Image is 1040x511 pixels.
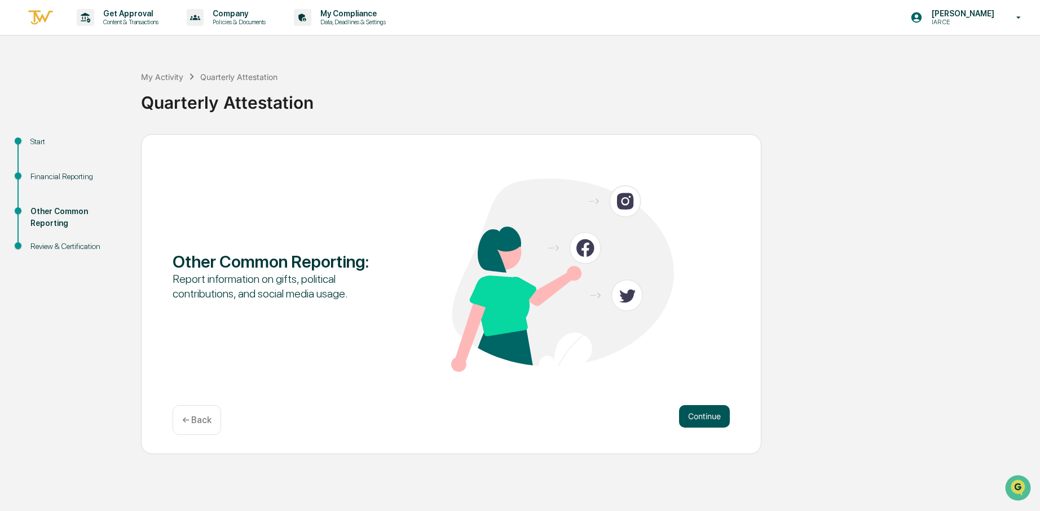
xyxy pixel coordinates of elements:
p: [PERSON_NAME] [923,9,1000,18]
p: Data, Deadlines & Settings [311,18,391,26]
iframe: Open customer support [1004,474,1034,504]
div: 🗄️ [82,143,91,152]
div: We're available if you need us! [38,97,143,106]
p: ← Back [182,415,211,425]
div: Start new chat [38,86,185,97]
div: My Activity [141,72,183,82]
span: Data Lookup [23,163,71,175]
div: Financial Reporting [30,171,123,183]
img: logo [27,8,54,27]
span: Preclearance [23,142,73,153]
div: Start [30,136,123,148]
p: My Compliance [311,9,391,18]
div: Other Common Reporting : [173,251,395,272]
p: Get Approval [94,9,164,18]
div: Quarterly Attestation [141,83,1034,113]
p: IAR CE [923,18,1000,26]
span: Attestations [93,142,140,153]
a: 🗄️Attestations [77,137,144,158]
div: 🔎 [11,165,20,174]
div: Report information on gifts, political contributions, and social media usage. [173,272,395,301]
p: Company [204,9,271,18]
div: Other Common Reporting [30,206,123,229]
div: 🖐️ [11,143,20,152]
button: Continue [679,405,730,428]
div: Quarterly Attestation [200,72,277,82]
p: Policies & Documents [204,18,271,26]
img: 1746055101610-c473b297-6a78-478c-a979-82029cc54cd1 [11,86,32,106]
p: Content & Transactions [94,18,164,26]
a: 🖐️Preclearance [7,137,77,158]
div: Review & Certification [30,241,123,252]
button: Start new chat [192,90,205,103]
p: How can we help? [11,24,205,42]
a: 🔎Data Lookup [7,159,76,179]
a: Powered byPylon [80,190,136,199]
img: Other Common Reporting [451,179,674,372]
span: Pylon [112,191,136,199]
